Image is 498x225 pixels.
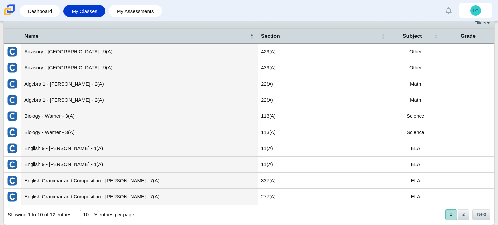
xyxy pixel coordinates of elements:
[21,157,258,173] td: English 9 - [PERSON_NAME] - 1(A)
[258,108,389,124] td: 113(A)
[21,189,258,205] td: English Grammar and Composition - [PERSON_NAME] - 7(A)
[67,5,102,17] a: My Classes
[21,76,258,92] td: Algebra 1 - [PERSON_NAME] - 2(A)
[381,29,385,43] span: Section : Activate to sort
[389,140,442,157] td: ELA
[472,209,490,220] button: Next
[7,175,17,186] img: External class connected through Clever
[389,44,442,60] td: Other
[21,124,258,140] td: Biology - Warner - 3(A)
[3,3,16,17] img: Carmen School of Science & Technology
[389,92,442,108] td: Math
[21,173,258,189] td: English Grammar and Composition - [PERSON_NAME] - 7(A)
[389,60,442,76] td: Other
[389,157,442,173] td: ELA
[403,33,422,39] span: Subject
[445,209,457,220] button: 1
[445,209,490,220] nav: pagination
[7,143,17,154] img: External class connected through Clever
[258,173,389,189] td: 337(A)
[7,159,17,170] img: External class connected through Clever
[389,124,442,140] td: Science
[7,63,17,73] img: External class connected through Clever
[473,8,479,13] span: LC
[7,79,17,89] img: External class connected through Clever
[98,212,134,217] label: entries per page
[442,3,456,18] a: Alerts
[461,33,476,39] span: Grade
[258,189,389,205] td: 277(A)
[389,173,442,189] td: ELA
[21,60,258,76] td: Advisory - [GEOGRAPHIC_DATA] - 9(A)
[458,209,469,220] button: 2
[434,29,438,43] span: Subject : Activate to sort
[7,46,17,57] img: External class connected through Clever
[21,92,258,108] td: Algebra 1 - [PERSON_NAME] - 2(A)
[459,3,492,18] a: LC
[258,60,389,76] td: 439(A)
[389,76,442,92] td: Math
[7,95,17,105] img: External class connected through Clever
[258,92,389,108] td: 22(A)
[23,5,57,17] a: Dashboard
[389,189,442,205] td: ELA
[7,111,17,121] img: External class connected through Clever
[261,33,280,39] span: Section
[112,5,159,17] a: My Assessments
[4,205,71,225] div: Showing 1 to 10 of 12 entries
[21,140,258,157] td: English 9 - [PERSON_NAME] - 1(A)
[7,191,17,202] img: External class connected through Clever
[258,140,389,157] td: 11(A)
[7,127,17,137] img: External class connected through Clever
[24,33,39,39] span: Name
[258,157,389,173] td: 11(A)
[473,20,493,26] a: Filters
[389,108,442,124] td: Science
[258,124,389,140] td: 113(A)
[21,108,258,124] td: Biology - Warner - 3(A)
[250,29,254,43] span: Name : Activate to invert sorting
[258,76,389,92] td: 22(A)
[258,44,389,60] td: 429(A)
[3,12,16,18] a: Carmen School of Science & Technology
[21,44,258,60] td: Advisory - [GEOGRAPHIC_DATA] - 9(A)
